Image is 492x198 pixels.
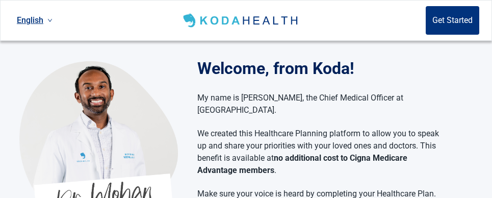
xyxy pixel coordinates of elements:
[197,153,407,175] strong: no additional cost to Cigna Medicare Advantage members
[181,12,302,29] img: Koda Health
[197,92,439,116] p: My name is [PERSON_NAME], the Chief Medical Officer at [GEOGRAPHIC_DATA].
[47,18,53,23] span: down
[13,12,57,29] a: Current language: English
[197,56,450,81] h1: Welcome, from Koda!
[426,6,479,35] button: Get Started
[197,128,439,177] p: We created this Healthcare Planning platform to allow you to speak up and share your priorities w...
